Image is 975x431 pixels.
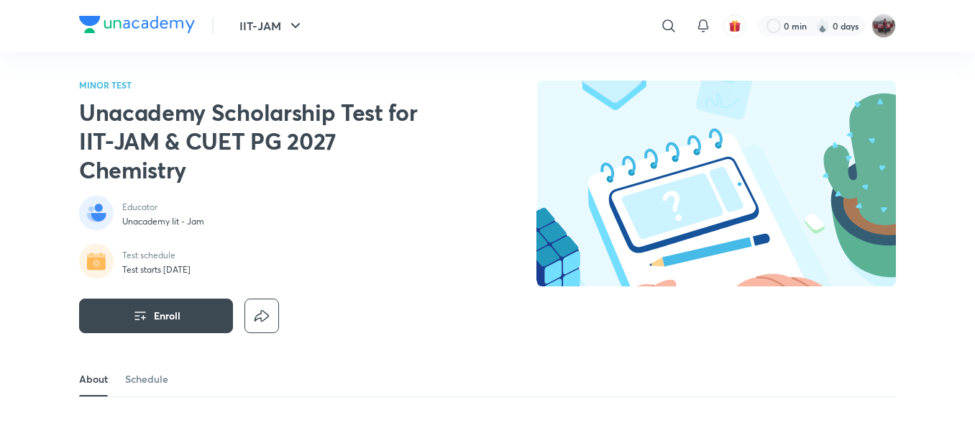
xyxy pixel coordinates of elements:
p: Test schedule [122,250,191,261]
button: Enroll [79,299,233,333]
a: Schedule [125,362,168,396]
p: Unacademy Iit - Jam [122,216,204,227]
img: amirhussain Hussain [871,14,896,38]
p: Educator [122,201,204,213]
button: avatar [723,14,746,37]
a: About [79,362,108,396]
p: Test starts [DATE] [122,264,191,276]
p: MINOR TEST [79,81,447,89]
img: avatar [728,19,741,32]
button: IIT-JAM [231,12,313,40]
a: Company Logo [79,16,195,37]
img: streak [815,19,830,33]
img: Company Logo [79,16,195,33]
span: Enroll [154,309,180,323]
h2: Unacademy Scholarship Test for IIT-JAM & CUET PG 2027 Chemistry [79,98,447,184]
